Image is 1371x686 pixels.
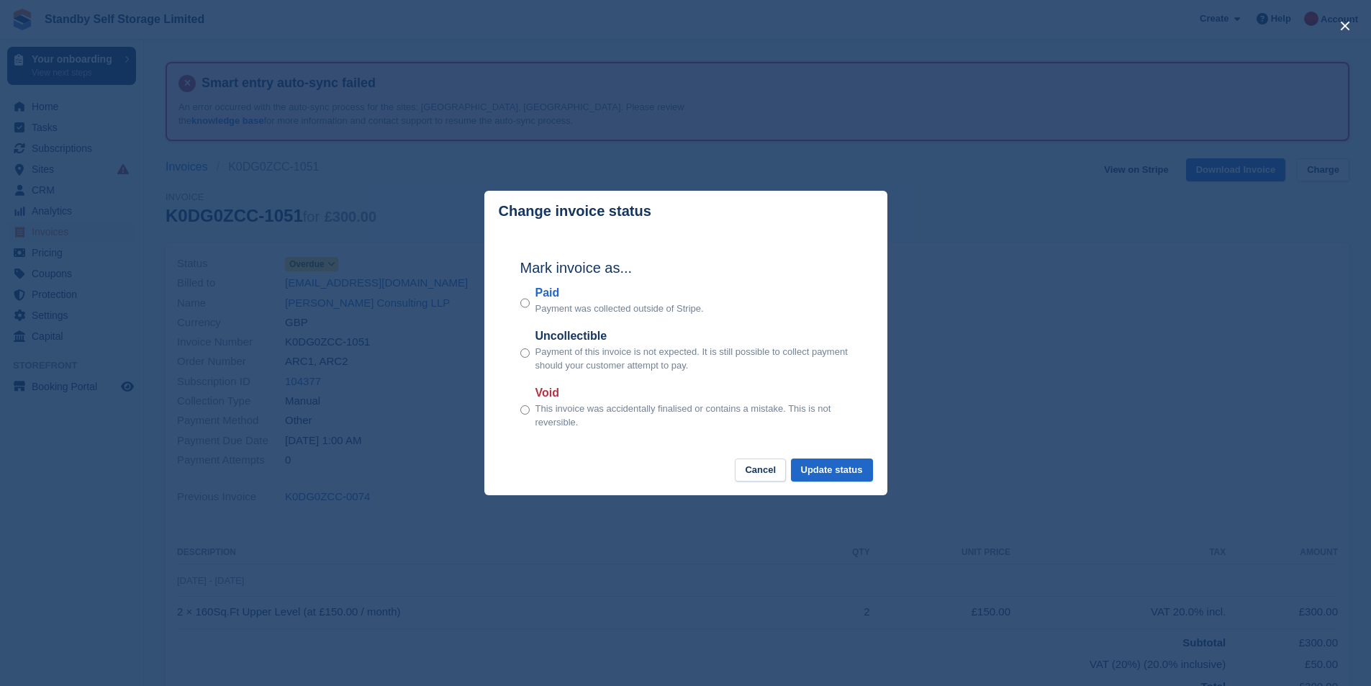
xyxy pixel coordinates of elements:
[535,345,851,373] p: Payment of this invoice is not expected. It is still possible to collect payment should your cust...
[499,203,651,220] p: Change invoice status
[535,284,704,302] label: Paid
[735,459,786,482] button: Cancel
[791,459,873,482] button: Update status
[1334,14,1357,37] button: close
[520,257,851,279] h2: Mark invoice as...
[535,302,704,316] p: Payment was collected outside of Stripe.
[535,402,851,430] p: This invoice was accidentally finalised or contains a mistake. This is not reversible.
[535,328,851,345] label: Uncollectible
[535,384,851,402] label: Void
